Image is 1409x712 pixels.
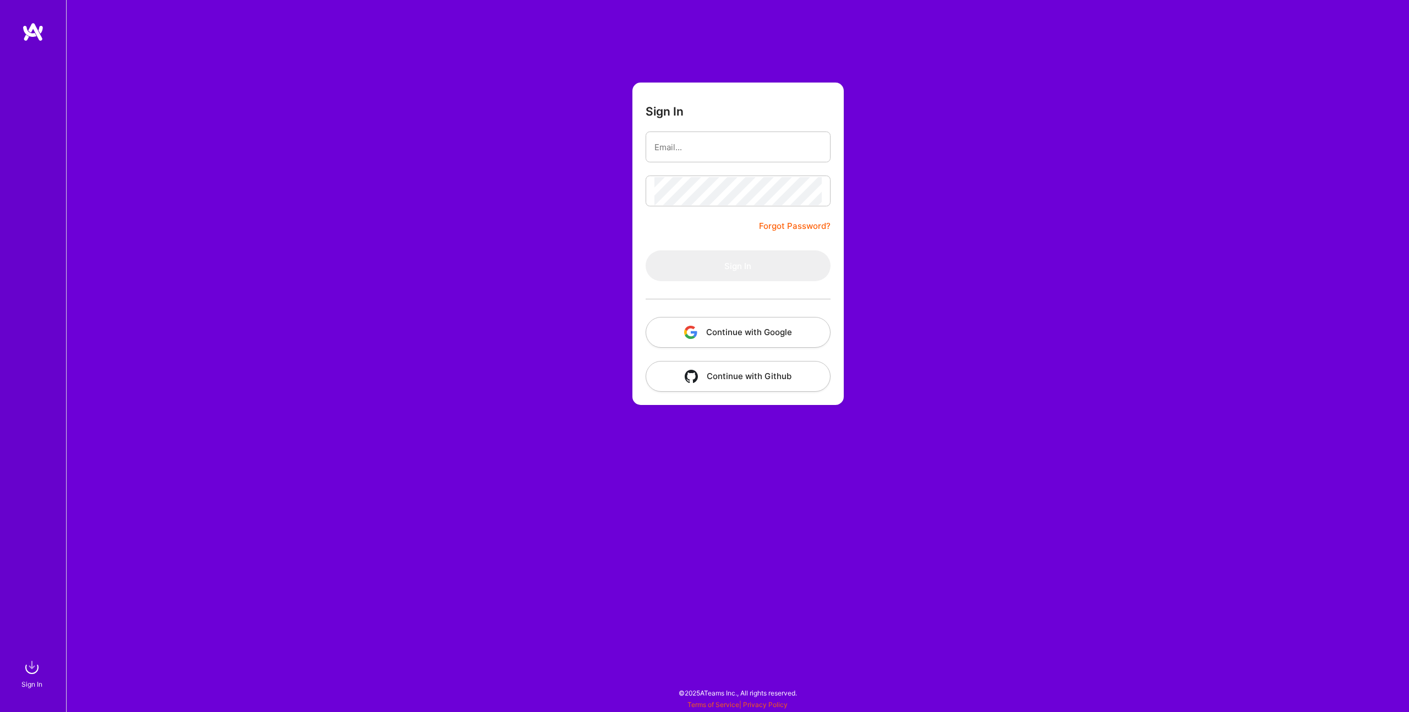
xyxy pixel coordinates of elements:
[685,370,698,383] img: icon
[646,317,831,348] button: Continue with Google
[759,220,831,233] a: Forgot Password?
[646,105,684,118] h3: Sign In
[687,700,739,709] a: Terms of Service
[23,656,43,690] a: sign inSign In
[646,250,831,281] button: Sign In
[684,326,697,339] img: icon
[66,679,1409,706] div: © 2025 ATeams Inc., All rights reserved.
[21,656,43,678] img: sign in
[687,700,788,709] span: |
[743,700,788,709] a: Privacy Policy
[22,22,44,42] img: logo
[646,361,831,392] button: Continue with Github
[21,678,42,690] div: Sign In
[654,133,822,161] input: Email...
